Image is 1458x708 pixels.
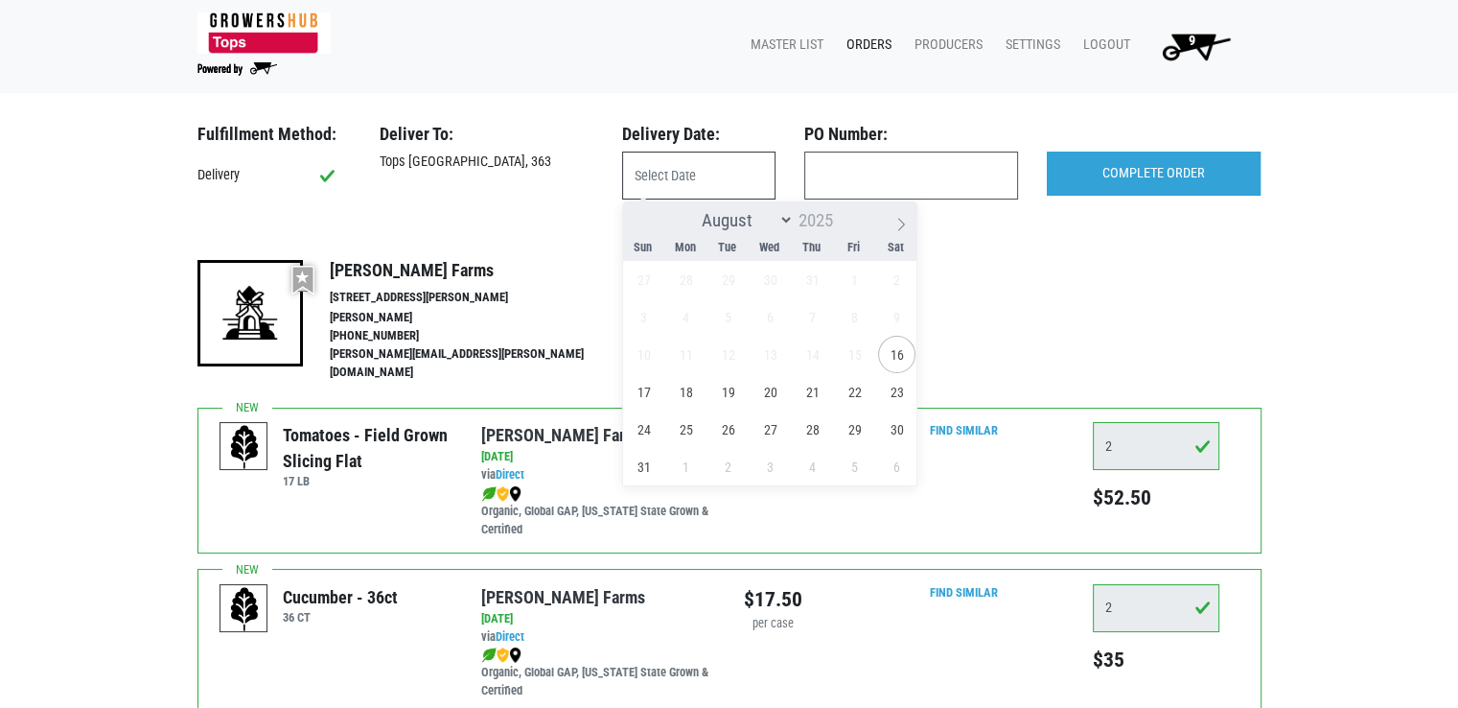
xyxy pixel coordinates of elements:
span: August 30, 2025 [878,411,915,448]
span: Sat [875,242,917,254]
span: August 13, 2025 [752,336,789,373]
span: August 2, 2025 [878,261,915,298]
img: placeholder-variety-43d6402dacf2d531de610a020419775a.svg [220,423,268,471]
span: August 3, 2025 [625,298,662,336]
span: Wed [749,242,791,254]
span: August 22, 2025 [836,373,873,411]
a: Logout [1068,27,1138,63]
span: August 4, 2025 [667,298,705,336]
span: July 31, 2025 [794,261,831,298]
img: leaf-e5c59151409436ccce96b2ca1b28e03c.png [481,648,497,663]
div: Tomatoes - Field Grown Slicing Flat [283,422,452,474]
input: Qty [1093,584,1219,632]
span: 9 [1189,33,1195,49]
span: August 31, 2025 [625,448,662,485]
span: Sun [622,242,664,254]
img: map_marker-0e94453035b3232a4d21701695807de9.png [509,648,521,663]
span: September 4, 2025 [794,448,831,485]
span: August 27, 2025 [752,411,789,448]
input: Select Date [622,152,775,200]
img: Powered by Big Wheelbarrow [197,62,277,76]
a: Find Similar [930,423,998,437]
span: August 5, 2025 [709,298,747,336]
h5: $52.50 [1093,485,1219,510]
span: September 2, 2025 [709,448,747,485]
span: September 1, 2025 [667,448,705,485]
a: Direct [496,467,524,482]
img: map_marker-0e94453035b3232a4d21701695807de9.png [509,486,521,502]
span: August 25, 2025 [667,411,705,448]
img: Cart [1153,27,1238,65]
span: August 26, 2025 [709,411,747,448]
input: COMPLETE ORDER [1047,152,1261,196]
div: per case [744,615,802,633]
span: August 19, 2025 [709,373,747,411]
h3: Delivery Date: [622,124,775,145]
span: August 11, 2025 [667,336,705,373]
span: Thu [791,242,833,254]
a: Master List [735,27,831,63]
span: August 14, 2025 [794,336,831,373]
span: August 16, 2025 [878,336,915,373]
div: $17.50 [744,584,802,615]
span: August 17, 2025 [625,373,662,411]
h6: 17 LB [283,474,452,488]
a: Settings [990,27,1068,63]
span: August 12, 2025 [709,336,747,373]
div: [DATE] [481,448,714,466]
span: August 20, 2025 [752,373,789,411]
span: August 7, 2025 [794,298,831,336]
a: 9 [1138,27,1246,65]
h6: 36 CT [283,610,398,625]
a: Find Similar [930,585,998,600]
span: September 6, 2025 [878,448,915,485]
img: 19-7441ae2ccb79c876ff41c34f3bd0da69.png [197,260,303,366]
h3: Fulfillment Method: [197,124,351,145]
div: via [481,628,714,647]
span: July 28, 2025 [667,261,705,298]
div: Organic, Global GAP, [US_STATE] State Grown & Certified [481,646,714,700]
li: [PHONE_NUMBER] [330,327,625,345]
select: Month [693,208,795,232]
span: August 28, 2025 [794,411,831,448]
h3: Deliver To: [380,124,593,145]
div: Organic, Global GAP, [US_STATE] State Grown & Certified [481,484,714,539]
div: via [481,466,714,484]
img: leaf-e5c59151409436ccce96b2ca1b28e03c.png [481,486,497,502]
span: August 1, 2025 [836,261,873,298]
a: Producers [899,27,990,63]
a: [PERSON_NAME] Farms [481,425,645,445]
span: August 29, 2025 [836,411,873,448]
span: August 15, 2025 [836,336,873,373]
h3: PO Number: [804,124,1018,145]
img: 279edf242af8f9d49a69d9d2afa010fb.png [197,12,331,54]
span: August 18, 2025 [667,373,705,411]
span: July 27, 2025 [625,261,662,298]
span: July 30, 2025 [752,261,789,298]
img: placeholder-variety-43d6402dacf2d531de610a020419775a.svg [220,585,268,633]
a: Orders [831,27,899,63]
li: [PERSON_NAME] [330,309,625,327]
div: Tops [GEOGRAPHIC_DATA], 363 [365,152,608,173]
li: [PERSON_NAME][EMAIL_ADDRESS][PERSON_NAME][DOMAIN_NAME] [330,345,625,382]
span: August 9, 2025 [878,298,915,336]
li: [STREET_ADDRESS][PERSON_NAME] [330,289,625,307]
div: [DATE] [481,610,714,628]
span: August 23, 2025 [878,373,915,411]
span: September 3, 2025 [752,448,789,485]
span: July 29, 2025 [709,261,747,298]
span: August 24, 2025 [625,411,662,448]
a: Direct [496,629,524,644]
div: Cucumber - 36ct [283,584,398,610]
span: August 8, 2025 [836,298,873,336]
img: safety-e55c860ca8c00a9c171001a62a92dabd.png [497,486,509,502]
h4: [PERSON_NAME] Farms [330,260,625,281]
span: September 5, 2025 [836,448,873,485]
span: August 21, 2025 [794,373,831,411]
span: August 10, 2025 [625,336,662,373]
span: Fri [833,242,875,254]
span: August 6, 2025 [752,298,789,336]
span: Tue [706,242,749,254]
input: Qty [1093,422,1219,470]
a: [PERSON_NAME] Farms [481,587,645,607]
